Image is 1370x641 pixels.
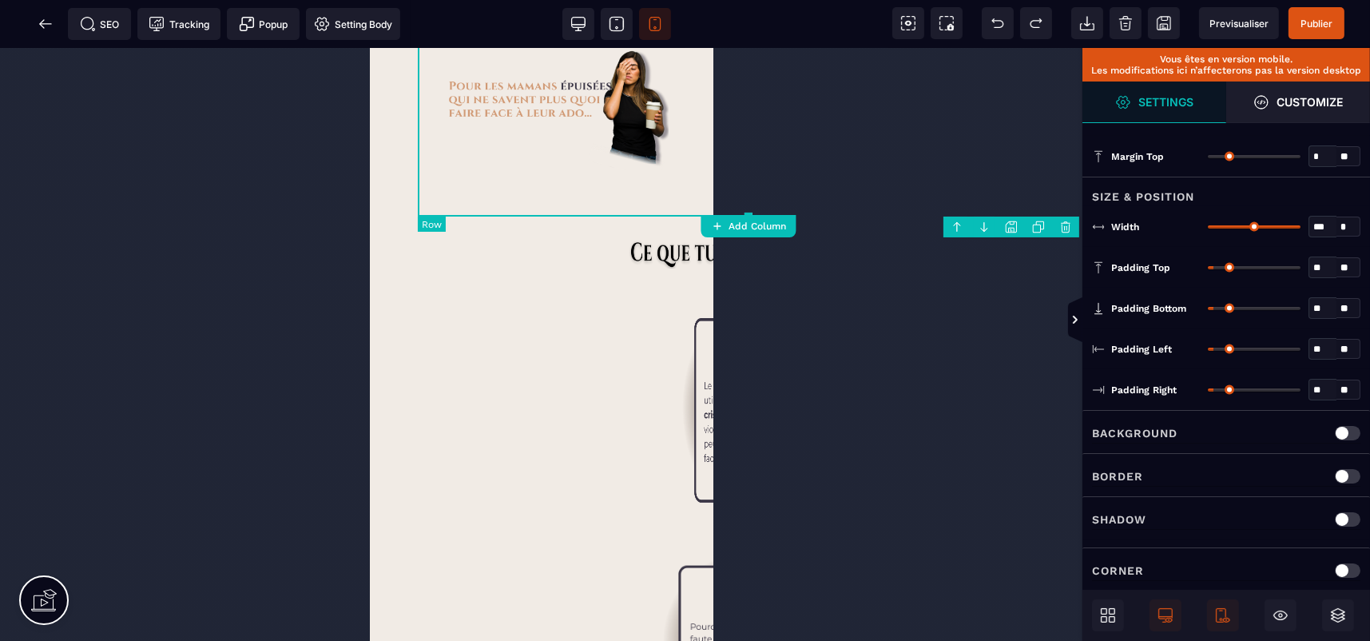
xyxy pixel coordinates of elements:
[1092,467,1143,486] p: Border
[1277,96,1344,108] strong: Customize
[1139,96,1194,108] strong: Settings
[211,193,547,221] img: f8636147bfda1fd022e1d76bfd7628a5_ce_que_tu_vas_decouvrir_2.png
[1082,177,1370,206] div: Size & Position
[729,221,786,232] strong: Add Column
[314,16,392,32] span: Setting Body
[1111,343,1172,356] span: Padding Left
[1090,65,1362,76] p: Les modifications ici n’affecterons pas la version desktop
[1207,599,1239,631] span: Mobile Only
[701,215,796,237] button: Add Column
[1111,384,1177,396] span: Padding Right
[1092,561,1144,580] p: Corner
[1092,599,1124,631] span: Open Blocks
[1209,18,1269,30] span: Previsualiser
[1150,599,1181,631] span: Desktop Only
[1111,150,1164,163] span: Margin Top
[1092,510,1146,529] p: Shadow
[892,7,924,39] span: View components
[1226,82,1370,123] span: Open Style Manager
[931,7,963,39] span: Screenshot
[1111,261,1170,274] span: Padding Top
[1090,54,1362,65] p: Vous êtes en version mobile.
[1199,7,1279,39] span: Preview
[1082,82,1226,123] span: Settings
[1322,599,1354,631] span: Open Layers
[80,16,120,32] span: SEO
[1111,221,1139,233] span: Width
[308,248,450,472] img: 5723492d8ae826f810d0385d0d05c1d8_1.png
[239,16,288,32] span: Popup
[1265,599,1297,631] span: Hide/Show Block
[1301,18,1332,30] span: Publier
[1092,424,1177,443] p: Background
[1111,302,1186,315] span: Padding Bottom
[149,16,209,32] span: Tracking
